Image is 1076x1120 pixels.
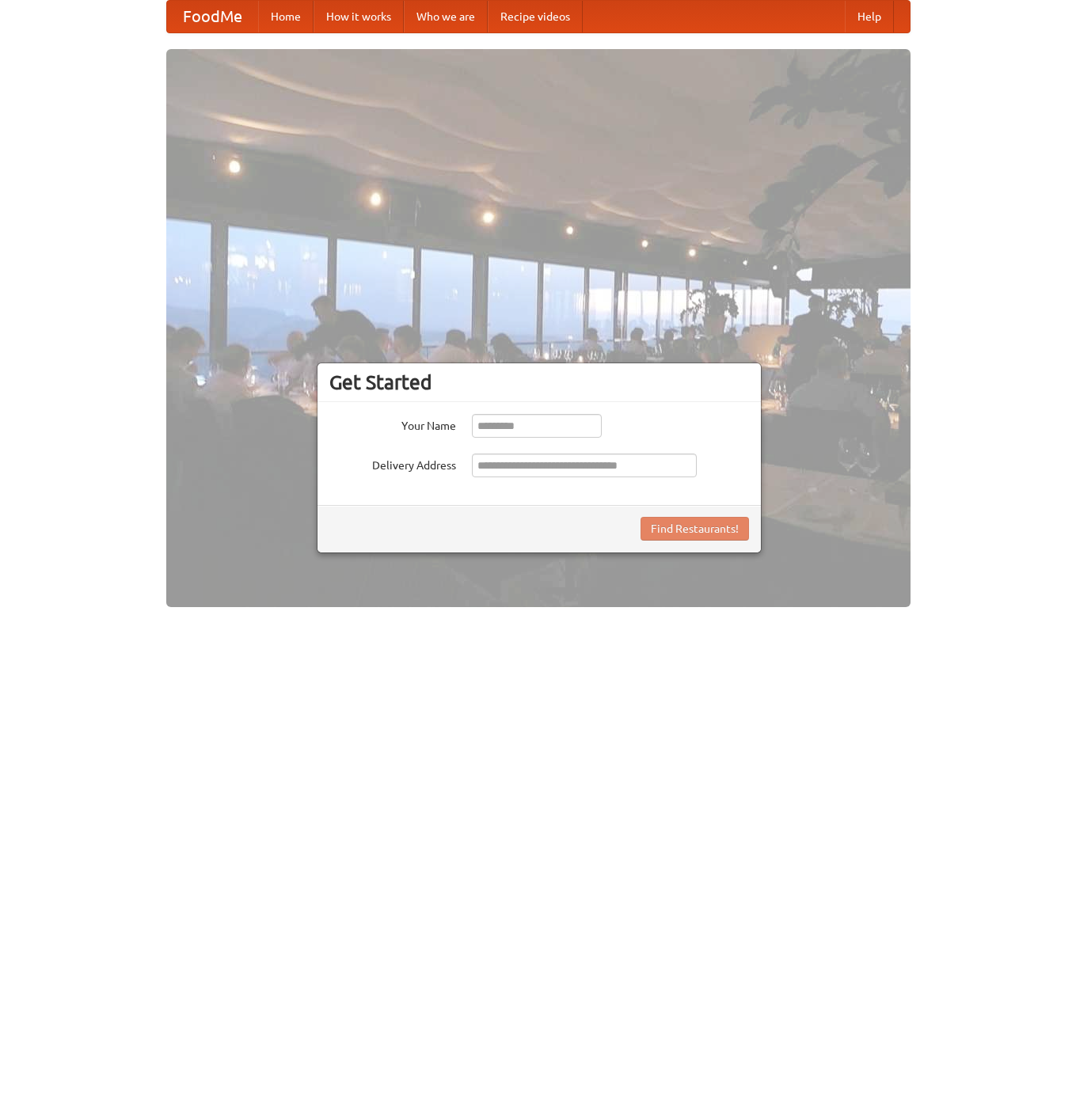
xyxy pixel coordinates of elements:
[314,1,404,32] a: How it works
[167,1,258,32] a: FoodMe
[404,1,488,32] a: Who we are
[329,370,749,394] h3: Get Started
[845,1,894,32] a: Help
[329,414,456,434] label: Your Name
[258,1,314,32] a: Home
[488,1,583,32] a: Recipe videos
[641,517,749,541] button: Find Restaurants!
[329,454,456,473] label: Delivery Address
